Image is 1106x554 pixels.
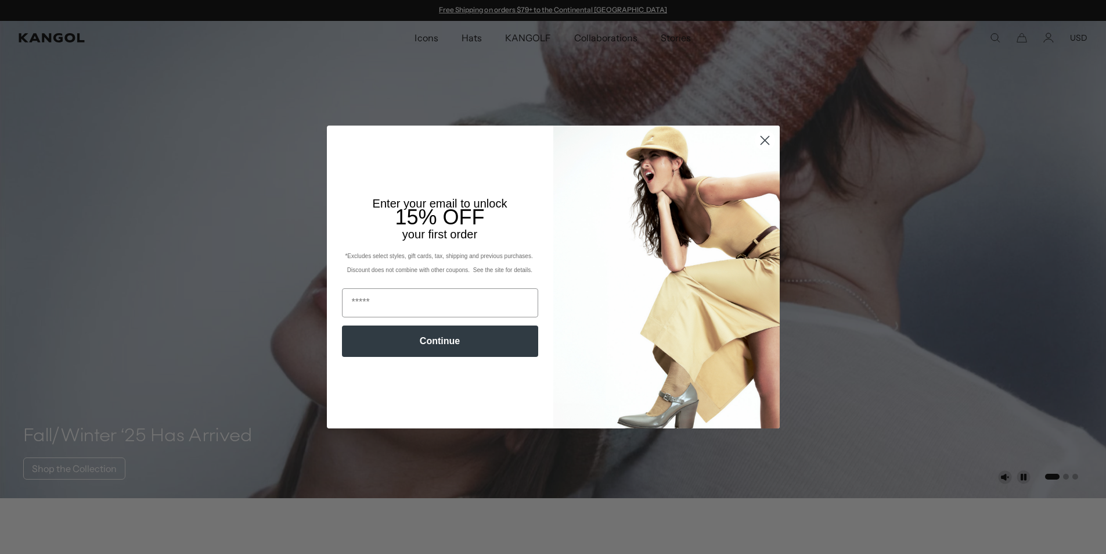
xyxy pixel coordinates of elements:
[342,288,538,317] input: Email
[402,228,477,241] span: your first order
[395,205,484,229] span: 15% OFF
[342,326,538,357] button: Continue
[345,253,534,273] span: *Excludes select styles, gift cards, tax, shipping and previous purchases. Discount does not comb...
[755,130,775,151] button: Close dialog
[373,197,507,210] span: Enter your email to unlock
[553,126,780,428] img: 93be19ad-e773-4382-80b9-c9d740c9197f.jpeg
